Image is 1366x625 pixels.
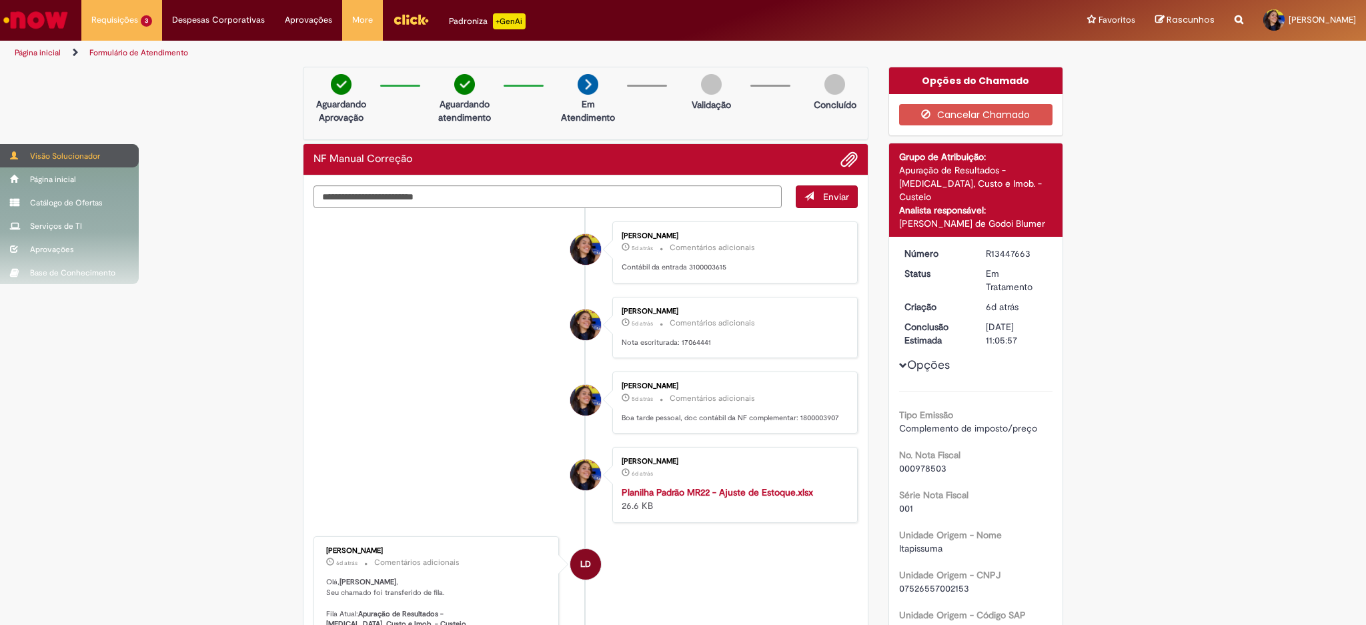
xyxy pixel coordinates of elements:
[823,191,849,203] span: Enviar
[814,98,856,111] p: Concluído
[632,470,653,478] time: 26/08/2025 12:05:57
[899,409,953,421] b: Tipo Emissão
[556,97,620,124] p: Em Atendimento
[824,74,845,95] img: img-circle-grey.png
[632,244,653,252] time: 27/08/2025 17:35:08
[331,74,352,95] img: check-circle-green.png
[570,234,601,265] div: Barbara Luiza de Oliveira Ferreira
[374,557,460,568] small: Comentários adicionais
[899,462,946,474] span: 000978503
[670,318,755,329] small: Comentários adicionais
[326,547,548,555] div: [PERSON_NAME]
[899,104,1053,125] button: Cancelar Chamado
[899,502,913,514] span: 001
[899,529,1002,541] b: Unidade Origem - Nome
[172,13,265,27] span: Despesas Corporativas
[899,422,1037,434] span: Complemento de imposto/preço
[622,307,844,316] div: [PERSON_NAME]
[1155,14,1215,27] a: Rascunhos
[899,609,1026,621] b: Unidade Origem - Código SAP
[986,301,1018,313] time: 26/08/2025 11:05:53
[632,395,653,403] span: 5d atrás
[899,150,1053,163] div: Grupo de Atribuição:
[622,338,844,348] p: Nota escriturada: 17064441
[89,47,188,58] a: Formulário de Atendimento
[840,151,858,168] button: Adicionar anexos
[622,232,844,240] div: [PERSON_NAME]
[10,41,900,65] ul: Trilhas de página
[432,97,497,124] p: Aguardando atendimento
[894,247,976,260] dt: Número
[622,458,844,466] div: [PERSON_NAME]
[570,385,601,416] div: Barbara Luiza de Oliveira Ferreira
[986,247,1048,260] div: R13447663
[578,74,598,95] img: arrow-next.png
[15,47,61,58] a: Página inicial
[894,320,976,347] dt: Conclusão Estimada
[580,548,591,580] span: LD
[894,300,976,314] dt: Criação
[454,74,475,95] img: check-circle-green.png
[1,7,70,33] img: ServiceNow
[493,13,526,29] p: +GenAi
[570,549,601,580] div: Larissa Davide
[622,382,844,390] div: [PERSON_NAME]
[570,460,601,490] div: Barbara Luiza de Oliveira Ferreira
[899,449,960,461] b: No. Nota Fiscal
[796,185,858,208] button: Enviar
[141,15,152,27] span: 3
[889,67,1063,94] div: Opções do Chamado
[670,393,755,404] small: Comentários adicionais
[899,217,1053,230] div: [PERSON_NAME] de Godoi Blumer
[632,320,653,328] span: 5d atrás
[393,9,429,29] img: click_logo_yellow_360x200.png
[622,262,844,273] p: Contábil da entrada 3100003615
[899,489,968,501] b: Série Nota Fiscal
[701,74,722,95] img: img-circle-grey.png
[622,486,813,498] a: Planilha Padrão MR22 - Ajuste de Estoque.xlsx
[339,577,396,587] b: [PERSON_NAME]
[352,13,373,27] span: More
[91,13,138,27] span: Requisições
[899,203,1053,217] div: Analista responsável:
[313,153,412,165] h2: NF Manual Correção Histórico de tíquete
[899,542,942,554] span: Itapissuma
[899,163,1053,203] div: Apuração de Resultados - [MEDICAL_DATA], Custo e Imob. - Custeio
[1167,13,1215,26] span: Rascunhos
[986,320,1048,347] div: [DATE] 11:05:57
[632,320,653,328] time: 27/08/2025 17:34:35
[285,13,332,27] span: Aprovações
[313,185,782,208] textarea: Digite sua mensagem aqui...
[692,98,731,111] p: Validação
[1099,13,1135,27] span: Favoritos
[570,309,601,340] div: Barbara Luiza de Oliveira Ferreira
[632,395,653,403] time: 27/08/2025 15:14:42
[632,470,653,478] span: 6d atrás
[986,301,1018,313] span: 6d atrás
[622,413,844,424] p: Boa tarde pessoal, doc contábil da NF complementar: 1800003907
[986,267,1048,293] div: Em Tratamento
[309,97,374,124] p: Aguardando Aprovação
[670,242,755,253] small: Comentários adicionais
[449,13,526,29] div: Padroniza
[622,486,844,512] div: 26.6 KB
[899,569,1000,581] b: Unidade Origem - CNPJ
[336,559,358,567] span: 6d atrás
[632,244,653,252] span: 5d atrás
[336,559,358,567] time: 26/08/2025 11:57:24
[986,300,1048,314] div: 26/08/2025 11:05:53
[894,267,976,280] dt: Status
[1289,14,1356,25] span: [PERSON_NAME]
[899,582,969,594] span: 07526557002153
